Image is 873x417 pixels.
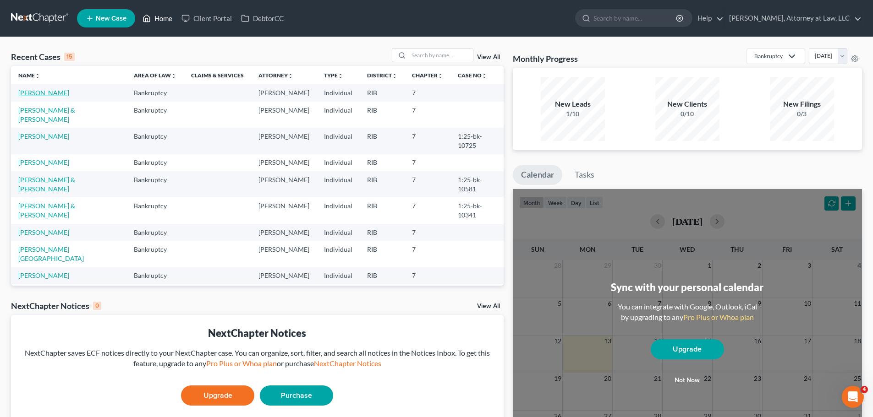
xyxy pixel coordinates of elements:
[360,84,405,101] td: RIB
[477,303,500,309] a: View All
[861,386,868,393] span: 4
[181,385,254,406] a: Upgrade
[11,51,75,62] div: Recent Cases
[251,154,317,171] td: [PERSON_NAME]
[317,224,360,241] td: Individual
[126,171,184,197] td: Bankruptcy
[360,241,405,267] td: RIB
[18,89,69,97] a: [PERSON_NAME]
[251,171,317,197] td: [PERSON_NAME]
[251,224,317,241] td: [PERSON_NAME]
[693,10,724,27] a: Help
[360,154,405,171] td: RIB
[651,371,724,390] button: Not now
[126,197,184,223] td: Bankruptcy
[11,300,101,311] div: NextChapter Notices
[126,128,184,154] td: Bankruptcy
[251,284,317,301] td: [PERSON_NAME]
[18,158,69,166] a: [PERSON_NAME]
[96,15,126,22] span: New Case
[405,197,450,223] td: 7
[18,228,69,236] a: [PERSON_NAME]
[405,224,450,241] td: 7
[18,132,69,140] a: [PERSON_NAME]
[18,72,40,79] a: Nameunfold_more
[458,72,487,79] a: Case Nounfold_more
[317,102,360,128] td: Individual
[317,241,360,267] td: Individual
[405,171,450,197] td: 7
[317,128,360,154] td: Individual
[251,197,317,223] td: [PERSON_NAME]
[405,241,450,267] td: 7
[405,267,450,284] td: 7
[405,284,450,301] td: 7
[450,128,504,154] td: 1:25-bk-10725
[184,66,251,84] th: Claims & Services
[206,359,277,368] a: Pro Plus or Whoa plan
[126,241,184,267] td: Bankruptcy
[450,197,504,223] td: 1:25-bk-10341
[126,84,184,101] td: Bankruptcy
[614,302,761,323] div: You can integrate with Google, Outlook, iCal by upgrading to any
[725,10,862,27] a: [PERSON_NAME], Attorney at Law, LLC
[438,73,443,79] i: unfold_more
[360,102,405,128] td: RIB
[251,102,317,128] td: [PERSON_NAME]
[314,359,381,368] a: NextChapter Notices
[18,245,84,262] a: [PERSON_NAME][GEOGRAPHIC_DATA]
[324,72,343,79] a: Typeunfold_more
[405,128,450,154] td: 7
[64,53,75,61] div: 15
[317,284,360,301] td: Individual
[360,267,405,284] td: RIB
[317,197,360,223] td: Individual
[18,202,75,219] a: [PERSON_NAME] & [PERSON_NAME]
[93,302,101,310] div: 0
[611,280,763,294] div: Sync with your personal calendar
[134,72,176,79] a: Area of Lawunfold_more
[360,224,405,241] td: RIB
[251,241,317,267] td: [PERSON_NAME]
[18,326,496,340] div: NextChapter Notices
[513,165,562,185] a: Calendar
[367,72,397,79] a: Districtunfold_more
[651,339,724,359] a: Upgrade
[541,99,605,109] div: New Leads
[18,271,69,279] a: [PERSON_NAME]
[177,10,236,27] a: Client Portal
[288,73,293,79] i: unfold_more
[770,109,834,119] div: 0/3
[541,109,605,119] div: 1/10
[126,154,184,171] td: Bankruptcy
[317,267,360,284] td: Individual
[482,73,487,79] i: unfold_more
[126,224,184,241] td: Bankruptcy
[338,73,343,79] i: unfold_more
[683,313,754,321] a: Pro Plus or Whoa plan
[126,102,184,128] td: Bankruptcy
[258,72,293,79] a: Attorneyunfold_more
[236,10,288,27] a: DebtorCC
[360,284,405,301] td: RIB
[126,284,184,301] td: Bankruptcy
[655,99,719,109] div: New Clients
[405,154,450,171] td: 7
[770,99,834,109] div: New Filings
[405,84,450,101] td: 7
[18,176,75,193] a: [PERSON_NAME] & [PERSON_NAME]
[360,171,405,197] td: RIB
[260,385,333,406] a: Purchase
[360,197,405,223] td: RIB
[412,72,443,79] a: Chapterunfold_more
[126,267,184,284] td: Bankruptcy
[405,102,450,128] td: 7
[513,53,578,64] h3: Monthly Progress
[450,171,504,197] td: 1:25-bk-10581
[477,54,500,60] a: View All
[754,52,783,60] div: Bankruptcy
[566,165,603,185] a: Tasks
[655,109,719,119] div: 0/10
[593,10,677,27] input: Search by name...
[18,348,496,369] div: NextChapter saves ECF notices directly to your NextChapter case. You can organize, sort, filter, ...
